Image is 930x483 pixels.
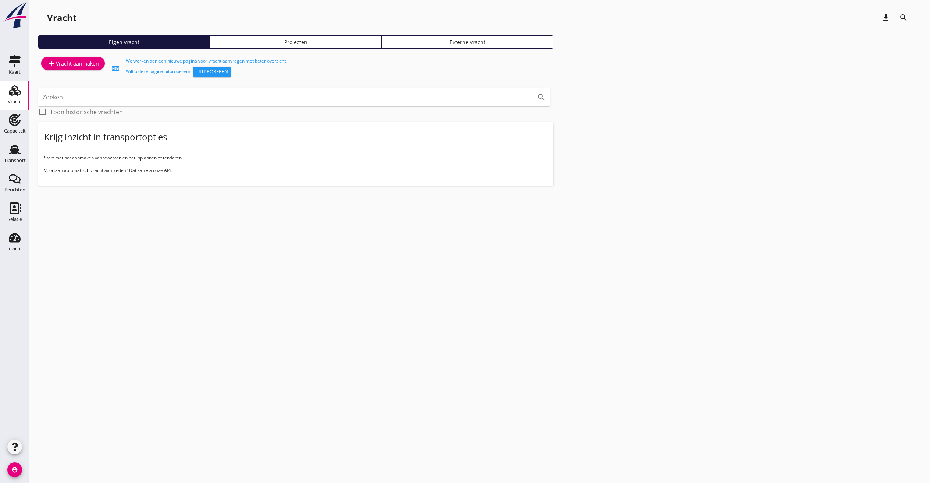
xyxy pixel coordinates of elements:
p: Voortaan automatisch vracht aanbieden? Dat kan via onze API. [44,167,548,174]
div: Externe vracht [385,38,550,46]
div: Krijg inzicht in transportopties [44,131,167,143]
div: Transport [4,158,26,163]
a: Projecten [210,35,382,49]
i: account_circle [7,462,22,477]
div: Vracht [8,99,22,104]
i: download [881,13,890,22]
div: Berichten [4,187,25,192]
i: add [47,59,56,68]
p: Start met het aanmaken van vrachten en het inplannen of tenderen. [44,155,548,161]
div: Projecten [213,38,378,46]
div: Vracht [47,12,76,24]
label: Toon historische vrachten [50,108,123,116]
div: Vracht aanmaken [47,59,99,68]
img: logo-small.a267ee39.svg [1,2,28,29]
i: search [537,93,546,102]
div: Inzicht [7,246,22,251]
button: Uitproberen [193,67,231,77]
div: Relatie [7,217,22,222]
a: Vracht aanmaken [41,57,105,70]
i: fiber_new [111,64,120,73]
div: We werken aan een nieuwe pagina voor vracht aanvragen met beter overzicht. Wilt u deze pagina uit... [126,58,550,79]
i: search [899,13,908,22]
div: Kaart [9,70,21,74]
div: Eigen vracht [42,38,207,46]
div: Uitproberen [196,68,228,75]
div: Capaciteit [4,128,26,133]
a: Eigen vracht [38,35,210,49]
input: Zoeken... [43,91,525,103]
a: Externe vracht [382,35,553,49]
